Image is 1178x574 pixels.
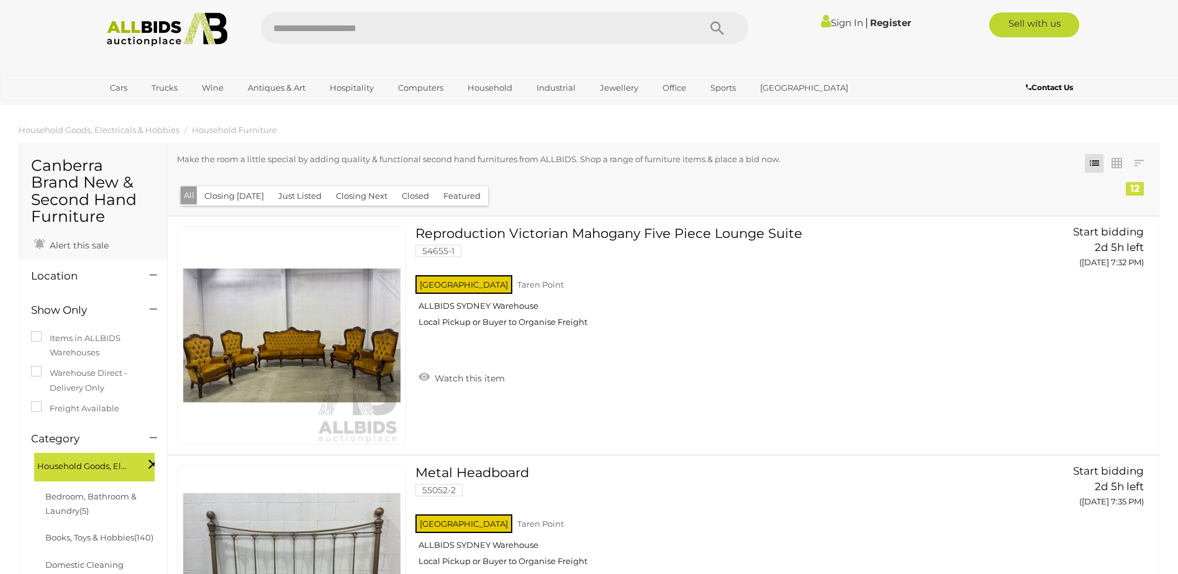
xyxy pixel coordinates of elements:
h4: Category [31,433,131,445]
a: Sign In [821,17,863,29]
h4: Location [31,270,131,282]
a: [GEOGRAPHIC_DATA] [752,78,856,98]
a: Start bidding 2d 5h left ([DATE] 7:32 PM) [1004,226,1147,275]
label: Items in ALLBIDS Warehouses [31,331,155,360]
span: Start bidding [1073,225,1144,238]
button: Closing Next [328,186,395,206]
button: Search [686,12,748,43]
span: (140) [134,532,153,542]
span: | [865,16,868,29]
p: Make the room a little special by adding quality & functional second hand furnitures from ALLBIDS... [177,152,1059,166]
a: Reproduction Victorian Mahogany Five Piece Lounge Suite 54655-1 [GEOGRAPHIC_DATA] Taren Point ALL... [425,226,985,337]
span: (5) [79,506,89,516]
span: Household Goods, Electricals & Hobbies [37,456,130,473]
span: Start bidding [1073,465,1144,477]
div: 12 [1126,182,1144,196]
a: Jewellery [592,78,646,98]
a: Start bidding 2d 5h left ([DATE] 7:35 PM) [1004,465,1147,514]
a: Cars [102,78,135,98]
button: Just Listed [271,186,329,206]
a: Register [870,17,911,29]
span: Watch this item [432,373,505,384]
a: Computers [390,78,451,98]
a: Trucks [143,78,186,98]
a: Contact Us [1026,81,1076,94]
a: Household Goods, Electricals & Hobbies [19,125,179,135]
h1: Canberra Brand New & Second Hand Furniture [31,157,155,225]
button: Featured [436,186,488,206]
a: Antiques & Art [240,78,314,98]
a: Office [655,78,694,98]
label: Freight Available [31,401,119,416]
img: 54655-1cc.jpeg [183,227,401,444]
a: Bedroom, Bathroom & Laundry(5) [45,491,137,516]
button: All [181,186,197,204]
b: Contact Us [1026,83,1073,92]
h4: Show Only [31,304,131,316]
a: Household Furniture [192,125,277,135]
a: Wine [194,78,232,98]
a: Books, Toys & Hobbies(140) [45,532,153,542]
span: Alert this sale [47,240,109,251]
img: Allbids.com.au [100,12,235,47]
a: Alert this sale [31,235,112,253]
label: Warehouse Direct - Delivery Only [31,366,155,395]
a: Industrial [528,78,584,98]
button: Closing [DATE] [197,186,271,206]
a: Hospitality [322,78,382,98]
button: Closed [394,186,437,206]
a: Household [460,78,520,98]
a: Sports [702,78,744,98]
a: Watch this item [415,368,508,386]
a: Sell with us [989,12,1079,37]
